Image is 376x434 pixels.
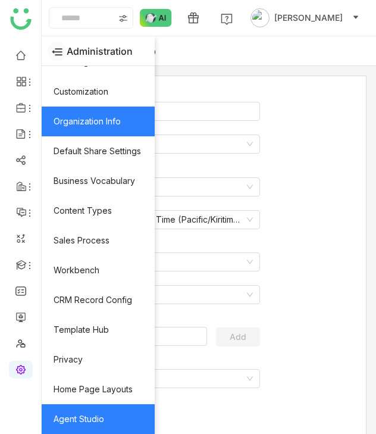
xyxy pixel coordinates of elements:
img: help.svg [221,13,233,25]
span: Administration [67,36,133,66]
button: Add [216,327,260,346]
a: Content Types [42,196,155,226]
img: search-type.svg [118,14,128,23]
a: Organization Info [42,107,155,136]
a: Sales Process [42,226,155,255]
img: avatar [250,8,270,27]
img: ask-buddy-normal.svg [140,9,172,27]
nz-select-item: Sunday [71,370,253,388]
button: [PERSON_NAME] [248,8,362,27]
nz-select-item: English [71,253,253,271]
a: Home Page Layouts [42,374,155,404]
a: Template Hub [42,315,155,345]
img: logo [10,8,32,30]
span: [PERSON_NAME] [274,11,343,24]
a: Agent Studio [42,404,155,434]
a: Workbench [42,255,155,285]
nz-select-item: USD [71,135,253,153]
a: Business Vocabulary [42,166,155,196]
a: Customization [42,77,155,107]
a: Default Share Settings [42,136,155,166]
a: CRM Record Config [42,285,155,315]
nz-select-item: Gmail [71,286,253,304]
img: sidenav-collapse.svg [51,46,63,58]
nz-select-item: (GMT+14:00) Line Is. Time (Pacific/Kiritimati) [71,211,253,229]
nz-select-item: United States [71,178,253,196]
a: Privacy [42,345,155,374]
